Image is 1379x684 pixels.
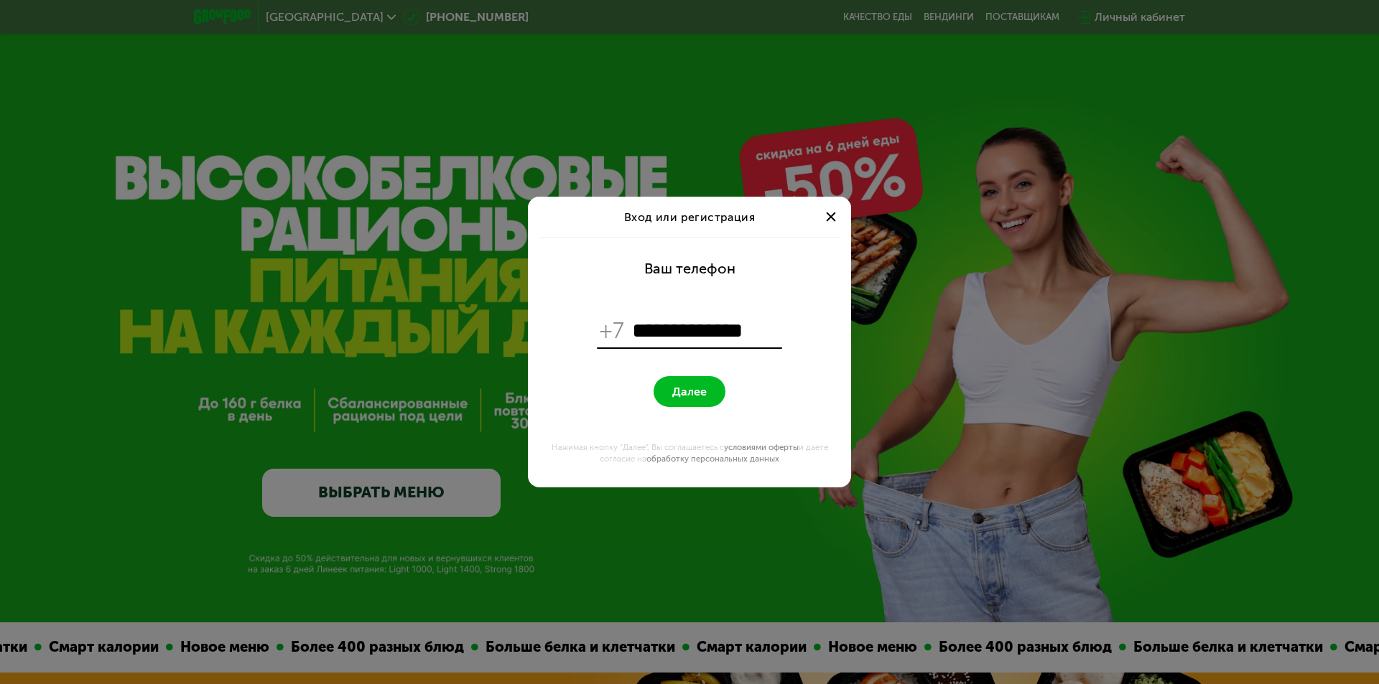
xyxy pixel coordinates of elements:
[537,441,842,464] div: Нажимая кнопку "Далее", Вы соглашаетесь с и даете согласие на
[600,317,626,345] span: +7
[644,260,735,277] div: Ваш телефон
[672,385,707,398] span: Далее
[646,454,779,464] a: обработку персональных данных
[724,442,799,452] a: условиями оферты
[624,210,755,224] span: Вход или регистрация
[654,376,725,407] button: Далее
